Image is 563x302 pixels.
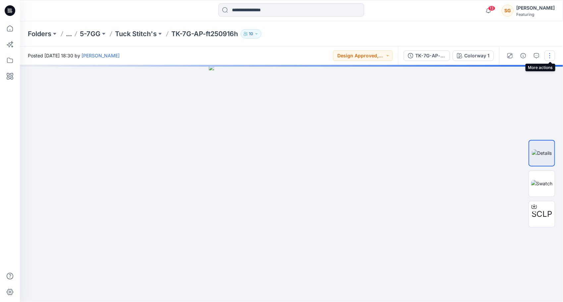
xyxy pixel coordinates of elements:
[488,6,495,11] span: 13
[453,50,494,61] button: Colorway 1
[28,52,120,59] span: Posted [DATE] 18:30 by
[66,29,72,38] button: ...
[404,50,450,61] button: TK-7G-AP-ft250916h
[241,29,261,38] button: 10
[28,29,51,38] a: Folders
[80,29,100,38] a: 5-7GG
[82,53,120,58] a: [PERSON_NAME]
[532,150,552,156] img: Details
[516,12,555,17] div: Featuring
[516,4,555,12] div: [PERSON_NAME]
[209,65,374,302] img: eyJhbGciOiJIUzI1NiIsImtpZCI6IjAiLCJzbHQiOiJzZXMiLCJ0eXAiOiJKV1QifQ.eyJkYXRhIjp7InR5cGUiOiJzdG9yYW...
[415,52,446,59] div: TK-7G-AP-ft250916h
[532,208,552,220] span: SCLP
[249,30,253,37] p: 10
[464,52,489,59] div: Colorway 1
[171,29,238,38] p: TK-7G-AP-ft250916h
[502,5,514,17] div: SG
[531,180,553,187] img: Swatch
[115,29,157,38] a: Tuck Stitch's
[518,50,529,61] button: Details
